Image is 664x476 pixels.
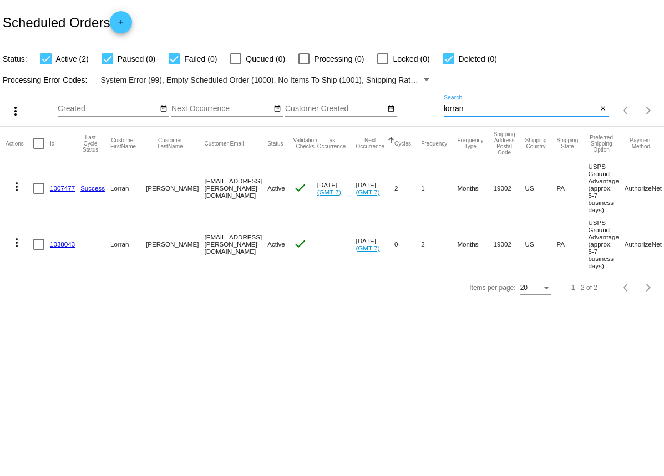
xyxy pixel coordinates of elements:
[273,104,281,113] mat-icon: date_range
[50,240,75,248] a: 1038043
[114,18,128,32] mat-icon: add
[625,137,657,149] button: Change sorting for PaymentMethod.Type
[118,52,155,66] span: Paused (0)
[50,140,54,147] button: Change sorting for Id
[10,236,23,249] mat-icon: more_vert
[146,216,204,272] mat-cell: [PERSON_NAME]
[267,184,285,192] span: Active
[80,184,105,192] a: Success
[637,277,660,299] button: Next page
[293,181,307,194] mat-icon: check
[394,140,411,147] button: Change sorting for Cycles
[146,160,204,216] mat-cell: [PERSON_NAME]
[356,244,379,252] a: (GMT-7)
[556,160,588,216] mat-cell: PA
[394,216,421,272] mat-cell: 0
[421,140,447,147] button: Change sorting for Frequency
[494,131,515,156] button: Change sorting for ShippingPostcode
[3,76,88,84] span: Processing Error Codes:
[56,52,89,66] span: Active (2)
[356,216,394,272] mat-cell: [DATE]
[58,104,158,113] input: Created
[314,52,364,66] span: Processing (0)
[597,103,609,115] button: Clear
[356,160,394,216] mat-cell: [DATE]
[457,160,493,216] mat-cell: Months
[246,52,285,66] span: Queued (0)
[267,240,285,248] span: Active
[267,140,283,147] button: Change sorting for Status
[146,137,194,149] button: Change sorting for CustomerLastName
[50,184,75,192] a: 1007477
[615,99,637,122] button: Previous page
[457,216,493,272] mat-cell: Months
[494,160,525,216] mat-cell: 19002
[160,104,168,113] mat-icon: date_range
[171,104,271,113] input: Next Occurrence
[356,137,384,149] button: Change sorting for NextOccurrenceUtc
[556,137,578,149] button: Change sorting for ShippingState
[525,160,557,216] mat-cell: US
[3,11,132,33] h2: Scheduled Orders
[469,284,515,292] div: Items per page:
[293,237,307,250] mat-icon: check
[520,284,528,292] span: 20
[444,104,597,113] input: Search
[588,216,624,272] mat-cell: USPS Ground Advantage (approx. 5-7 business days)
[184,52,217,66] span: Failed (0)
[459,52,497,66] span: Deleted (0)
[110,216,146,272] mat-cell: Lorran
[393,52,429,66] span: Locked (0)
[588,134,614,153] button: Change sorting for PreferredShippingOption
[556,216,588,272] mat-cell: PA
[285,104,385,113] input: Customer Created
[356,188,379,196] a: (GMT-7)
[588,160,624,216] mat-cell: USPS Ground Advantage (approx. 5-7 business days)
[421,160,457,216] mat-cell: 1
[599,104,607,113] mat-icon: close
[317,160,356,216] mat-cell: [DATE]
[457,137,483,149] button: Change sorting for FrequencyType
[525,137,547,149] button: Change sorting for ShippingCountry
[615,277,637,299] button: Previous page
[9,104,22,118] mat-icon: more_vert
[571,284,597,292] div: 1 - 2 of 2
[10,180,23,193] mat-icon: more_vert
[204,140,244,147] button: Change sorting for CustomerEmail
[317,137,346,149] button: Change sorting for LastOccurrenceUtc
[3,54,27,63] span: Status:
[387,104,395,113] mat-icon: date_range
[421,216,457,272] mat-cell: 2
[101,73,432,87] mat-select: Filter by Processing Error Codes
[204,160,267,216] mat-cell: [EMAIL_ADDRESS][PERSON_NAME][DOMAIN_NAME]
[317,188,341,196] a: (GMT-7)
[80,134,100,153] button: Change sorting for LastProcessingCycleId
[637,99,660,122] button: Next page
[520,284,551,292] mat-select: Items per page:
[394,160,421,216] mat-cell: 2
[6,127,33,160] mat-header-cell: Actions
[204,216,267,272] mat-cell: [EMAIL_ADDRESS][PERSON_NAME][DOMAIN_NAME]
[525,216,557,272] mat-cell: US
[110,160,146,216] mat-cell: Lorran
[293,127,317,160] mat-header-cell: Validation Checks
[110,137,136,149] button: Change sorting for CustomerFirstName
[494,216,525,272] mat-cell: 19002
